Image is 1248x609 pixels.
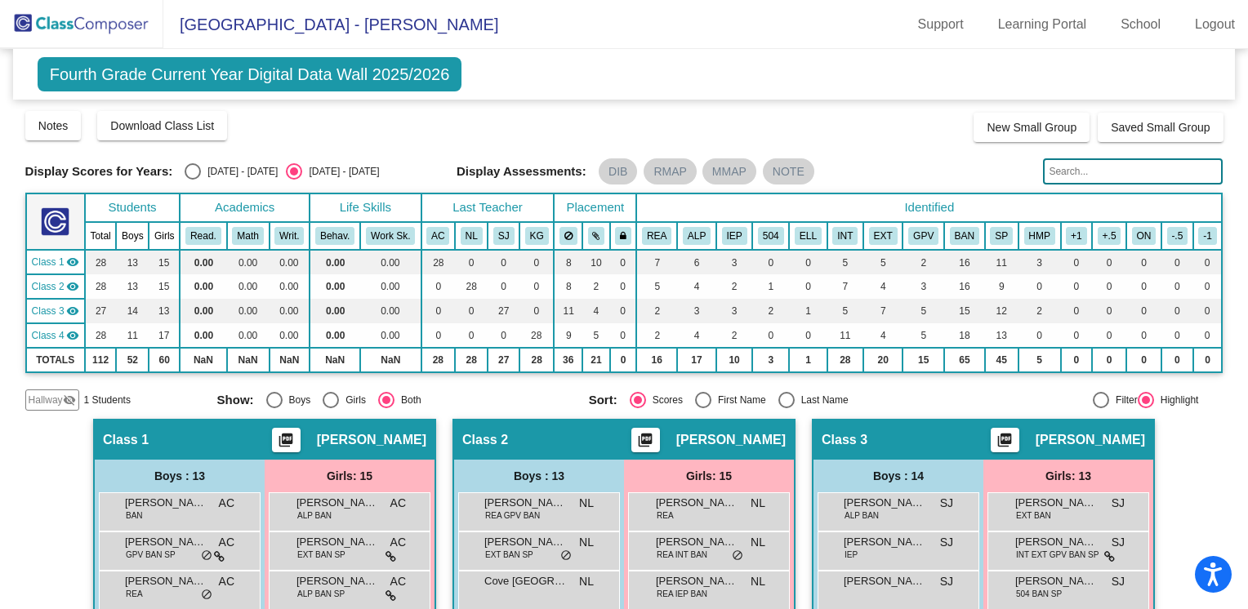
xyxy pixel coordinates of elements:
td: 28 [519,323,554,348]
mat-chip: RMAP [644,158,696,184]
td: 11 [985,250,1018,274]
th: Extrovert [863,222,903,250]
td: 0.00 [360,323,421,348]
mat-radio-group: Select an option [217,392,577,408]
th: Academics [180,193,310,222]
td: 21 [582,348,610,372]
span: [PERSON_NAME] [1015,495,1097,511]
button: GPV [908,227,938,245]
td: 0.00 [360,274,421,299]
td: 28 [421,250,456,274]
button: Work Sk. [366,227,415,245]
td: 0 [752,250,789,274]
td: 0 [1126,323,1161,348]
th: 12/1/17 - 5/31/17 [1126,222,1161,250]
th: Intermediate Band [944,222,985,250]
td: 7 [863,299,903,323]
span: SJ [940,495,953,512]
td: 4 [863,274,903,299]
td: 8 [554,250,582,274]
mat-icon: picture_as_pdf [635,432,655,455]
td: 0 [1018,323,1061,348]
td: 28 [455,348,488,372]
button: +.5 [1098,227,1121,245]
div: Boys : 14 [813,460,983,492]
td: 0 [610,274,637,299]
mat-radio-group: Select an option [185,163,379,180]
span: Notes [38,119,69,132]
span: SJ [1112,495,1125,512]
th: Life Skills [310,193,421,222]
mat-icon: visibility [66,329,79,342]
td: 5 [827,299,863,323]
td: 6 [677,250,716,274]
span: [GEOGRAPHIC_DATA] - [PERSON_NAME] [163,11,498,38]
span: Class 3 [822,432,867,448]
td: 5 [863,250,903,274]
button: SP [990,227,1013,245]
td: 14 [116,299,149,323]
td: 0 [1061,348,1092,372]
input: Search... [1043,158,1223,184]
td: 0 [1126,274,1161,299]
span: [PERSON_NAME] [317,432,426,448]
th: Supportive Parent [985,222,1018,250]
td: 0 [610,348,637,372]
td: 0 [752,323,789,348]
td: 11 [554,299,582,323]
td: Kaliena Gabel - No Class Name [26,323,85,348]
span: Class 1 [32,255,65,269]
th: Samantha Jewell [488,222,519,250]
th: Students [85,193,180,222]
button: ON [1132,227,1157,245]
button: KG [525,227,549,245]
span: Fourth Grade Current Year Digital Data Wall 2025/2026 [38,57,462,91]
td: 17 [677,348,716,372]
span: [PERSON_NAME] [1036,432,1145,448]
td: 0 [455,299,488,323]
span: NL [751,495,765,512]
span: BAN [126,509,143,522]
span: [PERSON_NAME] [656,495,738,511]
span: 1 Students [84,393,131,407]
div: Highlight [1154,393,1199,407]
td: 60 [149,348,180,372]
td: 7 [827,274,863,299]
th: English Language Learner [789,222,827,250]
td: 0 [610,250,637,274]
a: Learning Portal [985,11,1100,38]
td: 0 [1061,250,1092,274]
span: Class 2 [32,279,65,294]
button: ALP [683,227,711,245]
td: 0.00 [180,274,226,299]
td: 0 [1092,348,1126,372]
td: 10 [716,348,752,372]
td: 1 [789,348,827,372]
td: 0.00 [270,274,310,299]
button: AC [426,227,449,245]
td: 5 [827,250,863,274]
td: 0.00 [227,323,270,348]
td: 0 [610,299,637,323]
td: 0 [1193,299,1223,323]
td: 0.00 [180,299,226,323]
td: 28 [519,348,554,372]
mat-icon: visibility_off [63,393,76,407]
td: 27 [488,299,519,323]
td: 3 [752,348,789,372]
th: Last Teacher [421,193,555,222]
td: 0 [1193,250,1223,274]
td: 2 [582,274,610,299]
button: ELL [795,227,822,245]
td: 0 [1018,274,1061,299]
td: 5 [582,323,610,348]
td: 0.00 [227,299,270,323]
button: Notes [25,111,82,140]
td: 0 [488,250,519,274]
td: Nicole Lindsey - No Class Name [26,274,85,299]
span: Show: [217,393,254,407]
td: 0 [1092,299,1126,323]
div: Scores [646,393,683,407]
td: 0 [519,299,554,323]
mat-icon: picture_as_pdf [995,432,1014,455]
